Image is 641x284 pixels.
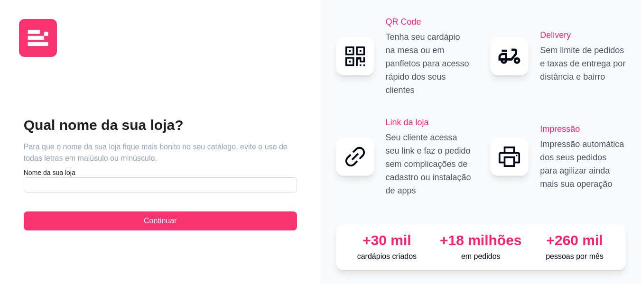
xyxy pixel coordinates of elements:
[540,28,626,42] h2: Delivery
[386,131,472,197] p: Seu cliente acessa seu link e faz o pedido sem complicações de cadastro ou instalação de apps
[19,19,57,57] img: logo
[437,251,524,262] p: em pedidos
[24,168,297,177] article: Nome da sua loja
[386,116,472,129] h2: Link da loja
[24,141,297,164] article: Para que o nome da sua loja fique mais bonito no seu catálogo, evite o uso de todas letras em mai...
[437,232,524,249] div: +18 milhões
[24,116,297,134] h2: Qual nome da sua loja?
[344,232,430,249] div: +30 mil
[24,211,297,230] button: Continuar
[144,215,177,227] span: Continuar
[344,251,430,262] p: cardápios criados
[531,232,618,249] div: +260 mil
[540,137,626,191] p: Impressão automática dos seus pedidos para agilizar ainda mais sua operação
[386,15,472,28] h2: QR Code
[531,251,618,262] p: pessoas por mês
[540,122,626,136] h2: Impressão
[386,30,472,97] p: Tenha seu cardápio na mesa ou em panfletos para acesso rápido dos seus clientes
[540,44,626,83] p: Sem limite de pedidos e taxas de entrega por distância e bairro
